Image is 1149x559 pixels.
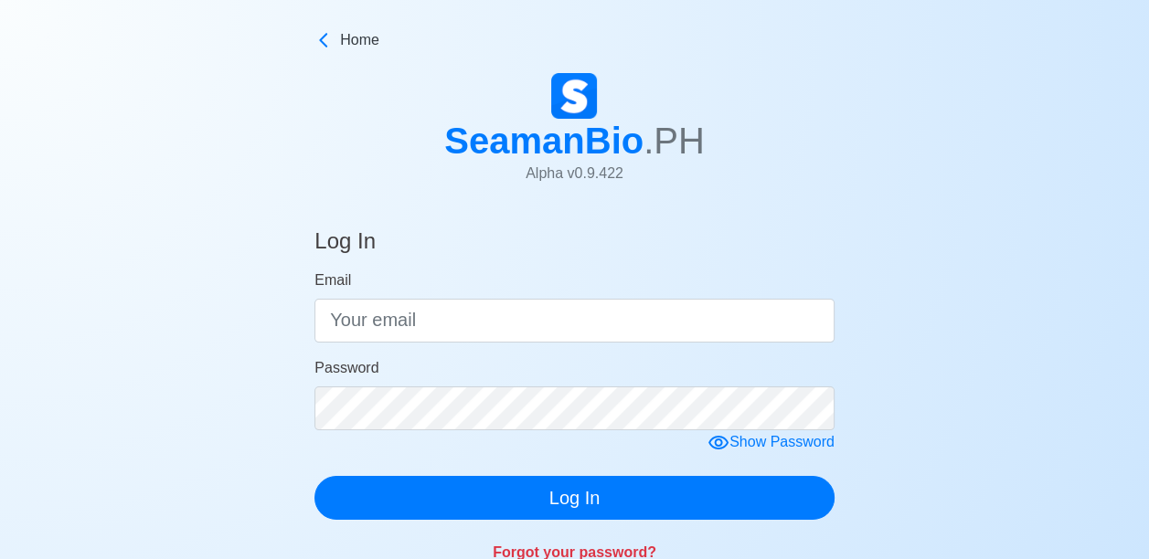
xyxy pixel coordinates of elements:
span: Home [340,29,379,51]
span: .PH [644,121,705,161]
span: Email [314,272,351,288]
a: SeamanBio.PHAlpha v0.9.422 [444,73,705,199]
h4: Log In [314,228,376,262]
p: Alpha v 0.9.422 [444,163,705,185]
a: Home [314,29,835,51]
img: Logo [551,73,597,119]
button: Log In [314,476,835,520]
input: Your email [314,299,835,343]
div: Show Password [707,431,835,454]
h1: SeamanBio [444,119,705,163]
span: Password [314,360,378,375]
